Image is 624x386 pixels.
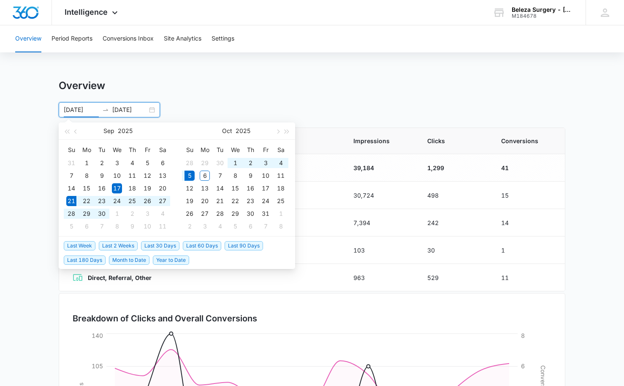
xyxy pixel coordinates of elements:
span: Clicks [427,136,481,145]
div: 18 [127,183,137,193]
div: 2 [97,158,107,168]
td: 2025-10-05 [182,169,197,182]
td: 2025-09-05 [140,157,155,169]
h1: Overview [59,79,105,92]
td: 30 [417,236,491,264]
td: 2025-11-01 [273,207,288,220]
td: 2025-10-06 [79,220,94,233]
button: 2025 [118,122,133,139]
div: 12 [184,183,195,193]
td: 2025-10-02 [243,157,258,169]
div: 2 [127,209,137,219]
div: 6 [245,221,255,231]
th: Fr [258,143,273,157]
div: 5 [142,158,152,168]
th: Th [243,143,258,157]
div: 14 [215,183,225,193]
td: 2025-11-06 [243,220,258,233]
td: 498 [417,182,491,209]
div: 5 [230,221,240,231]
th: Su [64,143,79,157]
div: 3 [200,221,210,231]
td: 2025-10-10 [258,169,273,182]
div: 4 [215,221,225,231]
td: 2025-09-07 [64,169,79,182]
span: Last 90 Days [225,241,263,250]
th: Tu [94,143,109,157]
td: 2025-10-13 [197,182,212,195]
td: 2025-10-08 [228,169,243,182]
td: 2025-09-17 [109,182,125,195]
button: Site Analytics [164,25,201,52]
div: 17 [260,183,271,193]
td: 2025-10-20 [197,195,212,207]
div: 2 [184,221,195,231]
td: 39,184 [343,154,417,182]
th: Sa [155,143,170,157]
th: We [109,143,125,157]
td: 2025-09-28 [64,207,79,220]
td: 11 [491,264,565,291]
td: 2025-10-29 [228,207,243,220]
div: 14 [66,183,76,193]
div: 7 [215,171,225,181]
td: 2025-10-03 [140,207,155,220]
span: Last 2 Weeks [99,241,138,250]
td: 2025-10-01 [109,207,125,220]
span: Impressions [353,136,407,145]
div: 5 [66,221,76,231]
td: 2025-10-28 [212,207,228,220]
input: Start date [64,105,99,114]
div: 10 [142,221,152,231]
h3: Breakdown of Clicks and Overall Conversions [73,312,257,325]
div: 7 [97,221,107,231]
div: 30 [97,209,107,219]
div: 8 [112,221,122,231]
div: 28 [215,209,225,219]
td: 2025-10-07 [212,169,228,182]
div: 29 [230,209,240,219]
span: Intelligence [65,8,108,16]
div: 30 [245,209,255,219]
div: 1 [230,158,240,168]
span: Year to Date [153,256,189,265]
td: 2025-09-21 [64,195,79,207]
td: 7,394 [343,209,417,236]
td: 2025-10-10 [140,220,155,233]
td: 2025-10-02 [125,207,140,220]
div: 28 [184,158,195,168]
td: 2025-09-15 [79,182,94,195]
td: 15 [491,182,565,209]
div: 29 [200,158,210,168]
div: 20 [157,183,168,193]
td: 2025-10-14 [212,182,228,195]
div: 22 [230,196,240,206]
td: 2025-09-28 [182,157,197,169]
span: Month to Date [109,256,149,265]
tspan: 8 [521,332,525,339]
th: Sa [273,143,288,157]
div: 17 [112,183,122,193]
td: 2025-10-26 [182,207,197,220]
div: 27 [157,196,168,206]
td: 2025-09-08 [79,169,94,182]
td: 2025-10-18 [273,182,288,195]
th: Tu [212,143,228,157]
button: Settings [212,25,234,52]
button: 2025 [236,122,250,139]
div: 11 [276,171,286,181]
td: 2025-09-09 [94,169,109,182]
tspan: 6 [521,362,525,370]
div: 31 [260,209,271,219]
div: 1 [81,158,92,168]
td: 2025-10-06 [197,169,212,182]
div: 8 [230,171,240,181]
td: 2025-10-08 [109,220,125,233]
div: 4 [127,158,137,168]
td: 2025-11-02 [182,220,197,233]
div: 21 [215,196,225,206]
td: 2025-10-24 [258,195,273,207]
div: 23 [97,196,107,206]
div: 4 [276,158,286,168]
div: 1 [112,209,122,219]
